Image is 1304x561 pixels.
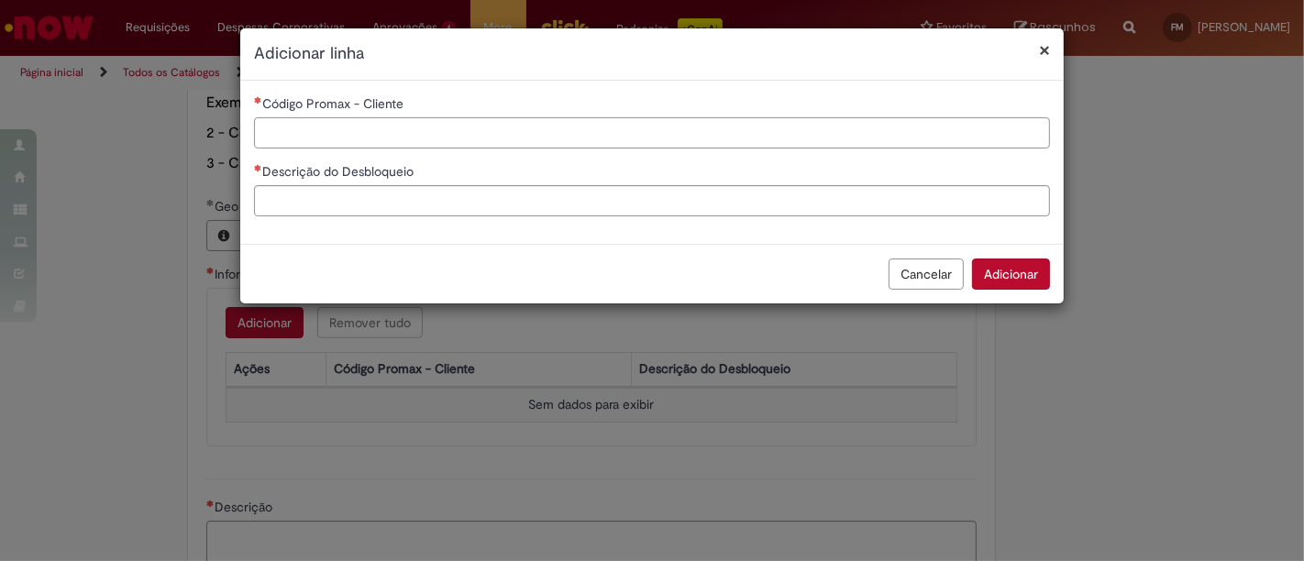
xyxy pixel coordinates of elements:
span: Necessários [254,96,262,104]
button: Fechar modal [1039,40,1050,60]
span: Descrição do Desbloqueio [262,163,417,180]
span: Necessários [254,164,262,171]
button: Cancelar [889,258,964,290]
button: Adicionar [972,258,1050,290]
span: Código Promax - Cliente [262,95,407,112]
input: Código Promax - Cliente [254,117,1050,148]
h2: Adicionar linha [254,42,1050,66]
input: Descrição do Desbloqueio [254,185,1050,216]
